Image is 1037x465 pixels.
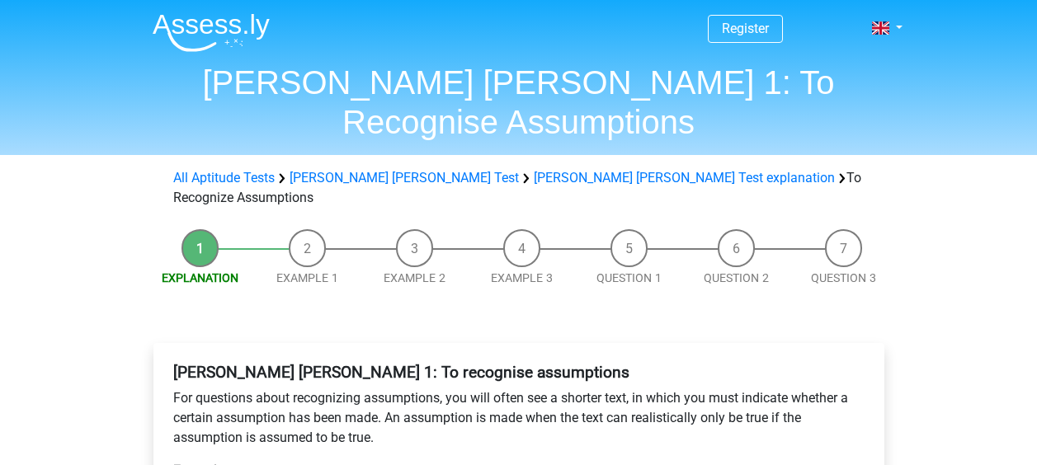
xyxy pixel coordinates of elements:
a: Example 2 [384,271,445,284]
a: Example 1 [276,271,338,284]
a: All Aptitude Tests [173,170,275,186]
img: Assessly [153,13,270,52]
p: For questions about recognizing assumptions, you will often see a shorter text, in which you must... [173,388,865,448]
a: Question 3 [811,271,876,284]
a: [PERSON_NAME] [PERSON_NAME] Test explanation [534,170,835,186]
a: Example 3 [491,271,553,284]
a: [PERSON_NAME] [PERSON_NAME] Test [290,170,519,186]
b: [PERSON_NAME] [PERSON_NAME] 1: To recognise assumptions [173,363,629,382]
a: Question 1 [596,271,662,284]
a: Explanation [162,271,238,284]
h1: [PERSON_NAME] [PERSON_NAME] 1: To Recognise Assumptions [139,63,898,142]
div: To Recognize Assumptions [167,168,871,208]
a: Register [722,21,769,36]
a: Question 2 [704,271,769,284]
